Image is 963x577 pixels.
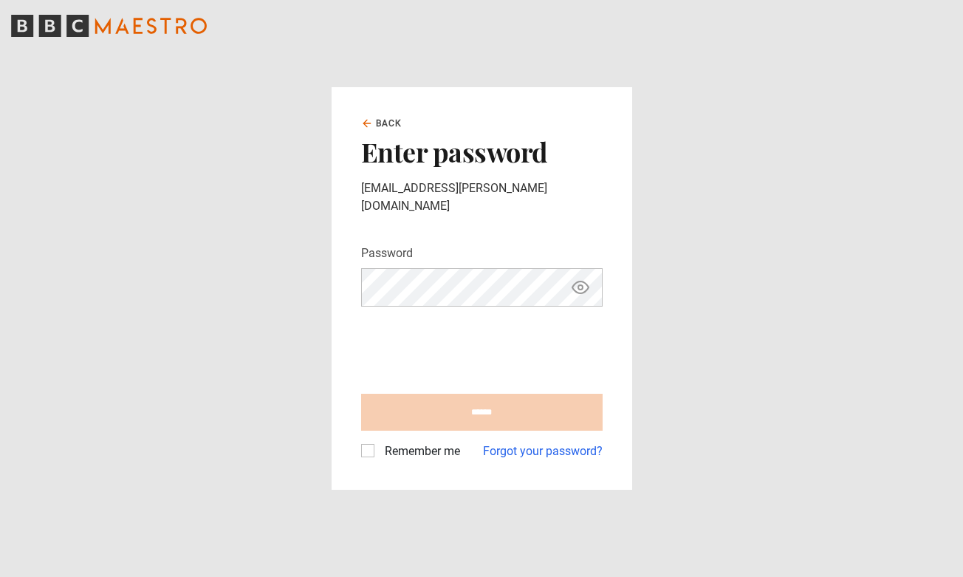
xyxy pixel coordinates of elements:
[376,117,402,130] span: Back
[361,136,603,167] h2: Enter password
[379,443,460,460] label: Remember me
[361,245,413,262] label: Password
[361,117,402,130] a: Back
[483,443,603,460] a: Forgot your password?
[568,275,593,301] button: Show password
[11,15,207,37] svg: BBC Maestro
[361,180,603,215] p: [EMAIL_ADDRESS][PERSON_NAME][DOMAIN_NAME]
[361,318,586,376] iframe: reCAPTCHA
